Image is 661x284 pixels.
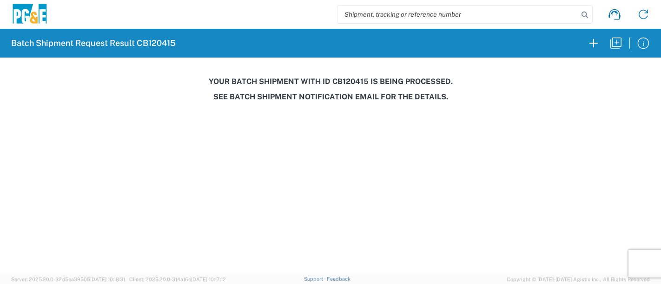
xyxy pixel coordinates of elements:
span: Client: 2025.20.0-314a16e [129,277,226,282]
span: [DATE] 10:18:31 [90,277,125,282]
span: Copyright © [DATE]-[DATE] Agistix Inc., All Rights Reserved [507,275,650,284]
input: Shipment, tracking or reference number [337,6,578,23]
span: Server: 2025.20.0-32d5ea39505 [11,277,125,282]
h2: Batch Shipment Request Result CB120415 [11,38,176,49]
span: [DATE] 10:17:12 [191,277,226,282]
h3: Your batch shipment with id CB120415 is being processed. [7,77,654,86]
h3: See Batch Shipment Notification email for the details. [7,92,654,101]
a: Feedback [327,276,350,282]
a: Support [304,276,327,282]
img: pge [11,4,48,26]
